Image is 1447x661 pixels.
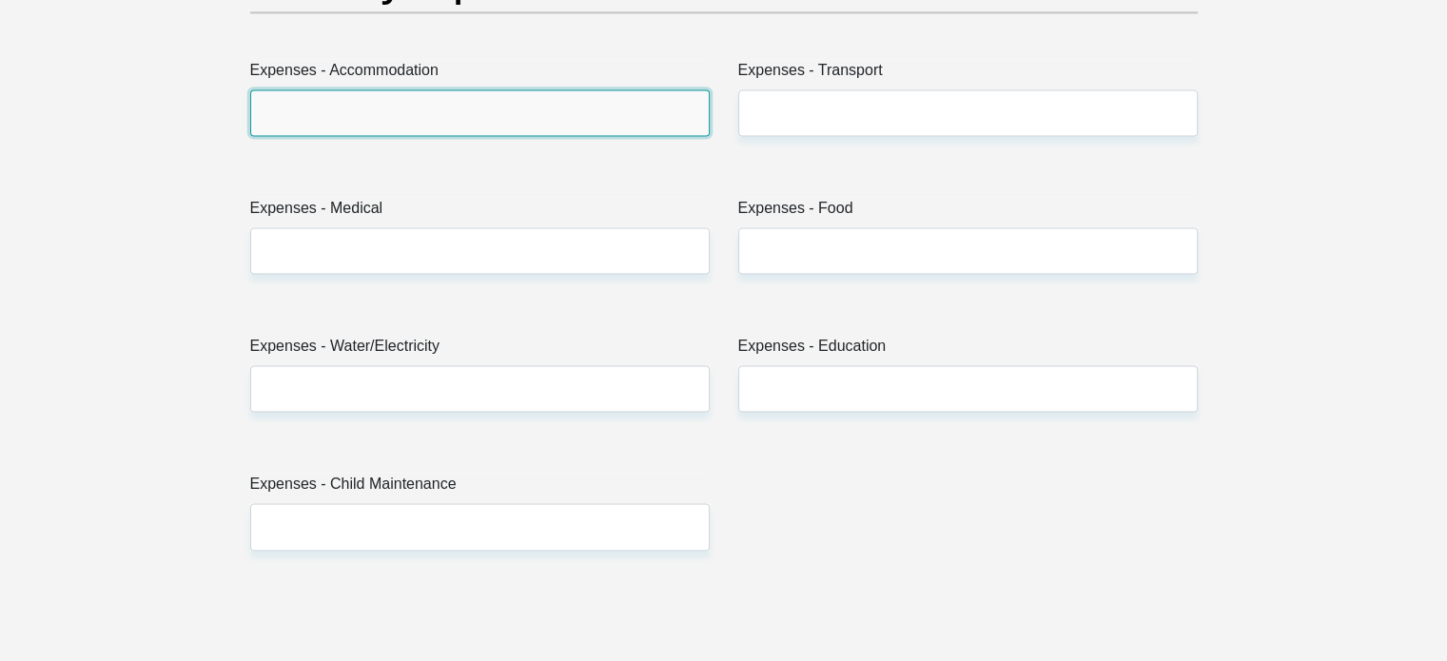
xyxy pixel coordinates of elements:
input: Expenses - Education [738,365,1198,412]
input: Expenses - Food [738,227,1198,274]
input: Expenses - Accommodation [250,89,710,136]
input: Expenses - Medical [250,227,710,274]
label: Expenses - Water/Electricity [250,335,710,365]
label: Expenses - Accommodation [250,59,710,89]
label: Expenses - Food [738,197,1198,227]
label: Expenses - Education [738,335,1198,365]
input: Expenses - Child Maintenance [250,503,710,550]
label: Expenses - Child Maintenance [250,473,710,503]
input: Expenses - Transport [738,89,1198,136]
label: Expenses - Transport [738,59,1198,89]
label: Expenses - Medical [250,197,710,227]
input: Expenses - Water/Electricity [250,365,710,412]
